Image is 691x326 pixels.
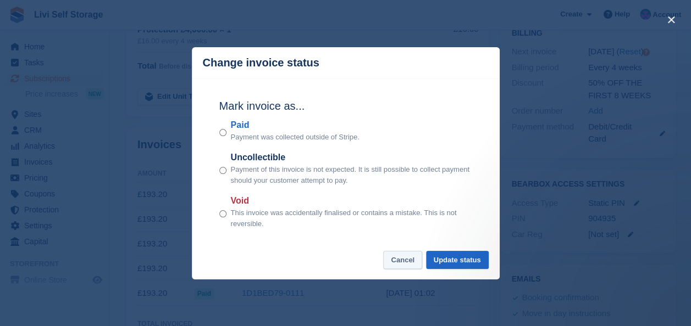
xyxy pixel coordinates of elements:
p: Change invoice status [203,57,319,69]
label: Paid [231,119,360,132]
p: This invoice was accidentally finalised or contains a mistake. This is not reversible. [231,207,472,229]
label: Void [231,194,472,207]
label: Uncollectible [231,151,472,164]
h2: Mark invoice as... [219,98,472,114]
p: Payment was collected outside of Stripe. [231,132,360,143]
p: Payment of this invoice is not expected. It is still possible to collect payment should your cust... [231,164,472,186]
button: Cancel [383,251,422,269]
button: close [662,11,680,29]
button: Update status [426,251,489,269]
